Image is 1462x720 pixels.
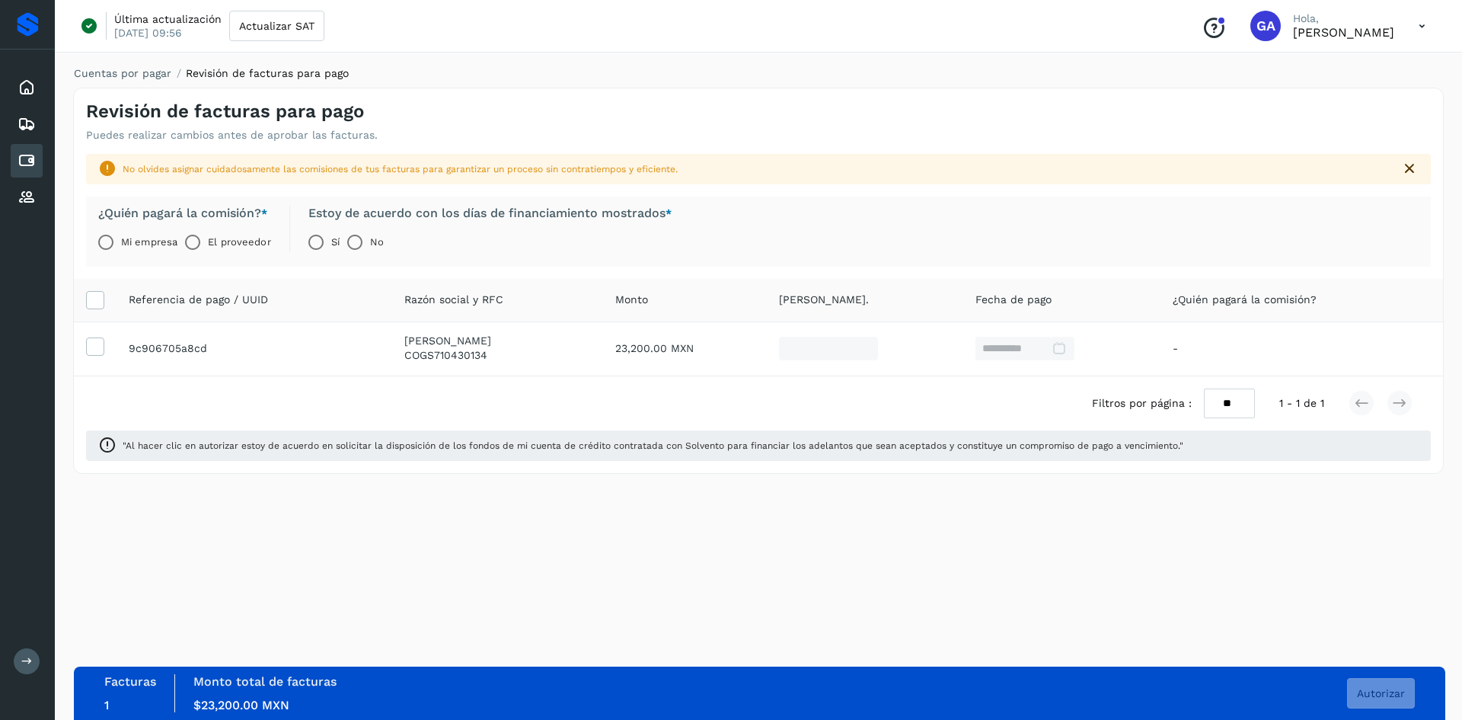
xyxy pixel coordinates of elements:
[121,227,177,258] label: Mi empresa
[404,349,487,361] span: COGS710430134
[104,698,109,712] span: 1
[11,144,43,178] div: Cuentas por pagar
[404,292,503,308] span: Razón social y RFC
[239,21,314,31] span: Actualizar SAT
[74,67,171,79] a: Cuentas por pagar
[229,11,324,41] button: Actualizar SAT
[193,674,337,689] label: Monto total de facturas
[114,26,182,40] p: [DATE] 09:56
[11,71,43,104] div: Inicio
[404,334,591,347] p: Sandra Minerva Corona Godoy
[193,698,289,712] span: $23,200.00 MXN
[129,342,207,354] span: d95562f0-96b2-41d1-8b7a-9c906705a8cd
[1279,395,1324,411] span: 1 - 1 de 1
[1293,12,1394,25] p: Hola,
[308,206,672,221] label: Estoy de acuerdo con los días de financiamiento mostrados
[208,227,270,258] label: El proveedor
[11,181,43,214] div: Proveedores
[1357,688,1405,699] span: Autorizar
[331,227,340,258] label: Sí
[129,292,268,308] span: Referencia de pago / UUID
[603,322,767,376] td: 23,200.00 MXN
[779,292,869,308] span: [PERSON_NAME].
[114,12,222,26] p: Última actualización
[1347,678,1415,709] button: Autorizar
[975,292,1052,308] span: Fecha de pago
[11,107,43,141] div: Embarques
[98,206,271,221] label: ¿Quién pagará la comisión?
[86,101,364,123] h4: Revisión de facturas para pago
[1173,342,1178,354] span: -
[186,67,349,79] span: Revisión de facturas para pago
[86,129,378,142] p: Puedes realizar cambios antes de aprobar las facturas.
[73,66,1444,82] nav: breadcrumb
[123,162,1388,176] div: No olvides asignar cuidadosamente las comisiones de tus facturas para garantizar un proceso sin c...
[104,674,156,689] label: Facturas
[123,439,1419,453] span: "Al hacer clic en autorizar estoy de acuerdo en solicitar la disposición de los fondos de mi cuen...
[615,292,648,308] span: Monto
[1092,395,1192,411] span: Filtros por página :
[1293,25,1394,40] p: GERARDO AMADOR
[370,227,384,258] label: No
[1173,292,1317,308] span: ¿Quién pagará la comisión?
